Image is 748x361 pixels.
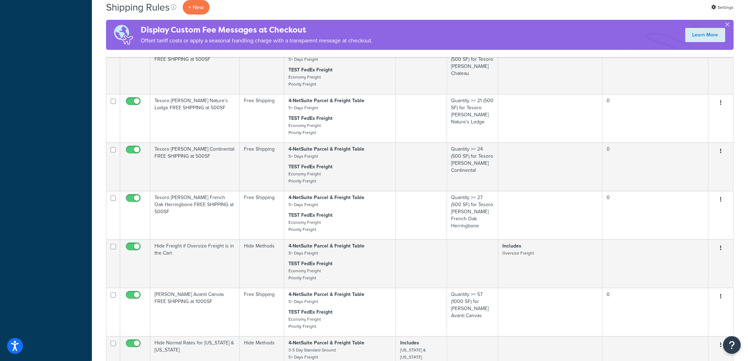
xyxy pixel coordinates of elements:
[503,250,534,256] small: Oversize Freight
[288,56,318,63] small: 5+ Days Freight
[288,115,333,122] strong: TEST FedEx Freight
[288,250,318,256] small: 5+ Days Freight
[106,0,170,14] h1: Shipping Rules
[288,74,321,87] small: Economy Freight Priority Freight
[288,242,364,250] strong: 4-NetSuite Parcel & Freight Table
[603,142,709,191] td: 0
[603,191,709,239] td: 0
[288,163,333,170] strong: TEST FedEx Freight
[150,142,240,191] td: Tesoro [PERSON_NAME] Continental FREE SHIPPING at 500SF
[447,288,498,336] td: Quantity >= 57 (1000 SF) for [PERSON_NAME] Avanti Canvas
[288,202,318,208] small: 5+ Days Freight
[288,145,364,153] strong: 4-NetSuite Parcel & Freight Table
[447,46,498,94] td: Quantity >= 20 (500 SF) for Tesoro [PERSON_NAME] Chateau
[288,308,333,316] strong: TEST FedEx Freight
[288,153,318,159] small: 5+ Days Freight
[141,36,373,46] p: Offset tariff costs or apply a seasonal handling charge with a transparent message at checkout.
[288,66,333,74] strong: TEST FedEx Freight
[106,20,141,50] img: duties-banner-06bc72dcb5fe05cb3f9472aba00be2ae8eb53ab6f0d8bb03d382ba314ac3c341.png
[288,339,364,347] strong: 4-NetSuite Parcel & Freight Table
[288,194,364,201] strong: 4-NetSuite Parcel & Freight Table
[288,171,321,184] small: Economy Freight Priority Freight
[400,347,426,360] small: [US_STATE] & [US_STATE]
[723,336,741,354] button: Open Resource Center
[288,97,364,104] strong: 4-NetSuite Parcel & Freight Table
[240,191,284,239] td: Free Shipping
[288,122,321,136] small: Economy Freight Priority Freight
[288,298,318,305] small: 5+ Days Freight
[288,268,321,281] small: Economy Freight Priority Freight
[150,46,240,94] td: Tesoro [PERSON_NAME] Chateau FREE SHIPPING at 500SF
[288,260,333,267] strong: TEST FedEx Freight
[603,46,709,94] td: 0
[141,24,373,36] h4: Display Custom Fee Messages at Checkout
[240,142,284,191] td: Free Shipping
[240,46,284,94] td: Free Shipping
[150,288,240,336] td: [PERSON_NAME] Avanti Canvas FREE SHIPPING at 1000SF
[288,211,333,219] strong: TEST FedEx Freight
[240,288,284,336] td: Free Shipping
[288,105,318,111] small: 5+ Days Freight
[400,339,419,347] strong: Includes
[447,142,498,191] td: Quantity >= 24 (500 SF) for Tesoro [PERSON_NAME] Continental
[288,316,321,330] small: Economy Freight Priority Freight
[712,2,734,12] a: Settings
[447,191,498,239] td: Quantity >= 27 (500 SF) for Tesoro [PERSON_NAME] French Oak Herringbone
[288,291,364,298] strong: 4-NetSuite Parcel & Freight Table
[503,242,522,250] strong: Includes
[603,94,709,142] td: 0
[603,288,709,336] td: 0
[240,94,284,142] td: Free Shipping
[150,239,240,288] td: Hide Freight if Oversize Freight is in the Cart
[447,94,498,142] td: Quantity >= 21 (500 SF) for Tesoro [PERSON_NAME] Nature's Lodge
[288,219,321,233] small: Economy Freight Priority Freight
[150,94,240,142] td: Tesoro [PERSON_NAME] Nature's Lodge FREE SHIPPING at 500SF
[685,28,725,42] a: Learn More
[150,191,240,239] td: Tesoro [PERSON_NAME] French Oak Herringbone FREE SHIPPING at 500SF
[240,239,284,288] td: Hide Methods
